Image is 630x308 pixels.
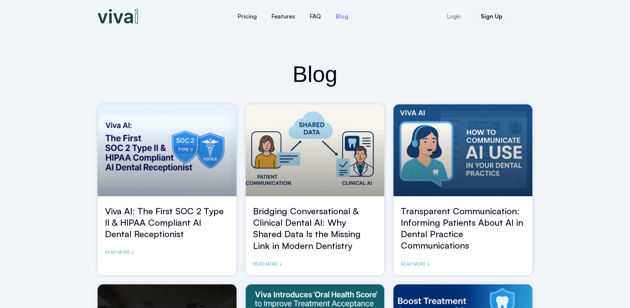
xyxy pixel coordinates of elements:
[401,260,430,268] a: Read more about Transparent Communication: Informing Patients About AI in Dental Practice Communi...
[253,205,361,251] a: Bridging Conversational & Clinical Dental AI: Why Shared Data Is the Missing Link in Modern Denti...
[481,13,503,19] span: Sign Up
[447,14,461,19] span: Login
[401,205,523,251] a: Transparent Communication: Informing Patients About AI in Dental Practice Communications
[98,60,532,89] h2: Blog
[473,9,510,24] a: Sign Up
[230,7,264,25] a: Pricing
[105,249,134,256] a: Read more about Viva AI: The First SOC 2 Type II & HIPAA Compliant AI Dental Receptionist
[105,205,224,239] a: Viva AI: The First SOC 2 Type II & HIPAA Compliant AI Dental Receptionist
[98,104,237,196] a: viva ai dental receptionist soc2 and hipaa compliance
[302,7,328,25] a: FAQ
[328,7,356,25] a: Blog
[264,7,302,25] a: Features
[186,7,400,25] nav: Menu
[253,260,282,268] a: Read more about Bridging Conversational & Clinical Dental AI: Why Shared Data Is the Missing Link...
[438,9,469,24] a: Login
